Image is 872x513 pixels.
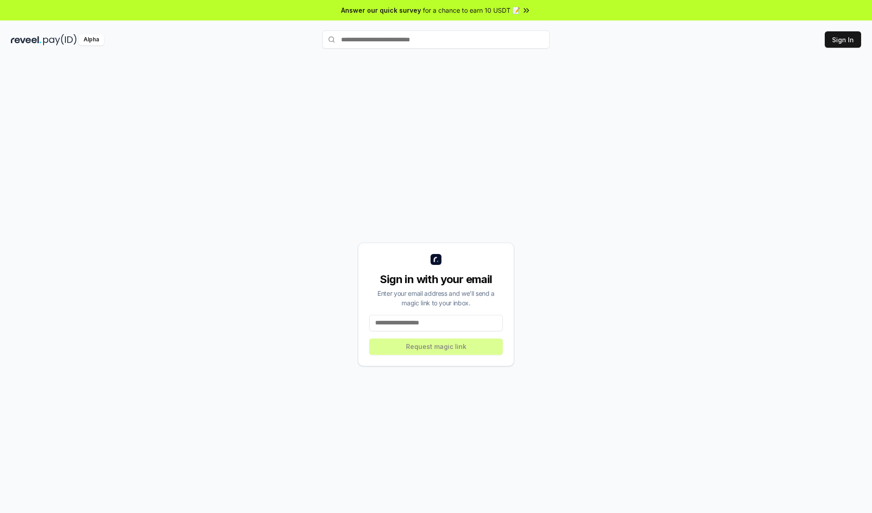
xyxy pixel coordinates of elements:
span: for a chance to earn 10 USDT 📝 [423,5,520,15]
div: Enter your email address and we’ll send a magic link to your inbox. [369,289,503,308]
img: logo_small [431,254,441,265]
div: Sign in with your email [369,272,503,287]
img: reveel_dark [11,34,41,45]
span: Answer our quick survey [341,5,421,15]
button: Sign In [825,31,861,48]
div: Alpha [79,34,104,45]
img: pay_id [43,34,77,45]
